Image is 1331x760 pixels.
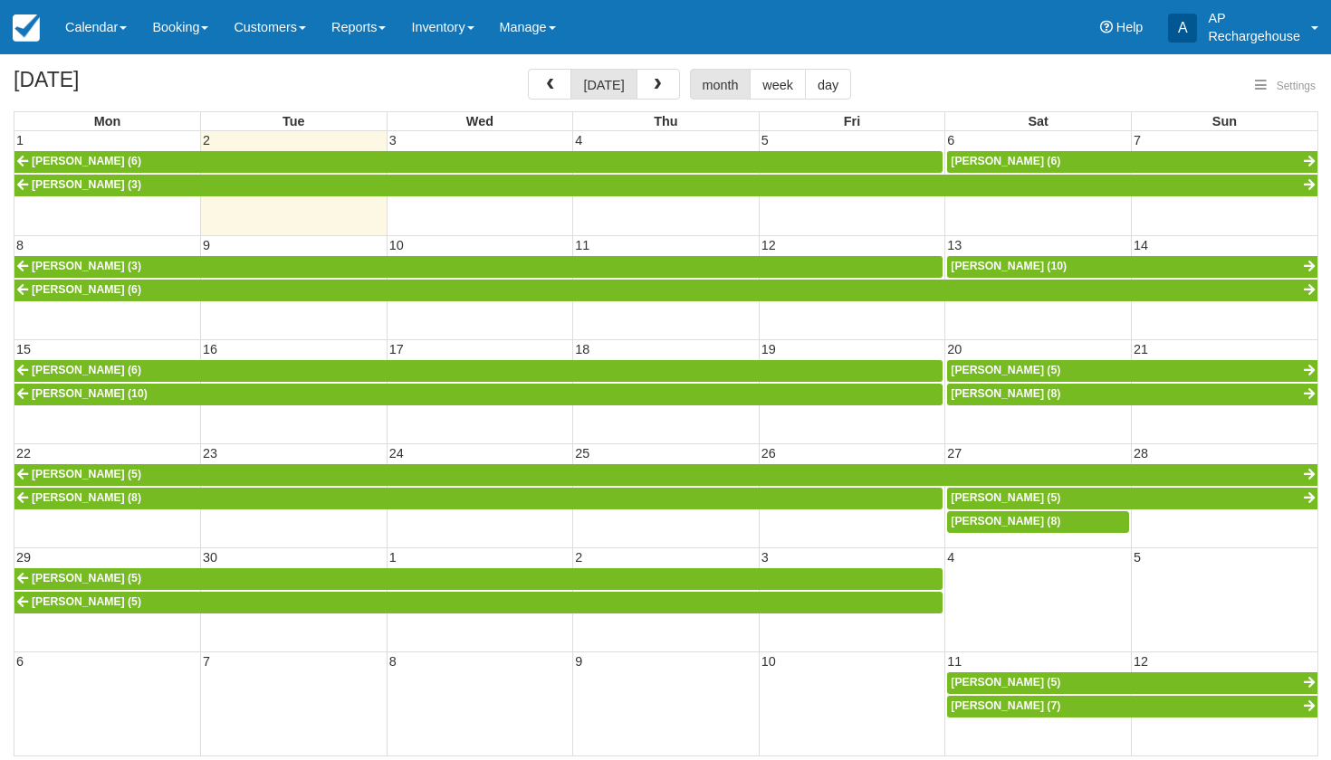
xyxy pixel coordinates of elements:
[14,592,943,613] a: [PERSON_NAME] (5)
[760,550,771,565] span: 3
[14,133,25,147] span: 1
[201,238,212,252] span: 9
[1132,342,1150,356] span: 21
[1132,550,1143,565] span: 5
[14,342,33,356] span: 15
[573,238,591,252] span: 11
[388,654,398,669] span: 8
[951,515,1060,527] span: [PERSON_NAME] (8)
[1132,446,1150,461] span: 28
[14,464,1317,486] a: [PERSON_NAME] (5)
[94,114,121,128] span: Mon
[466,114,493,128] span: Wed
[14,550,33,565] span: 29
[947,672,1317,694] a: [PERSON_NAME] (5)
[573,654,584,669] span: 9
[945,550,956,565] span: 4
[760,133,771,147] span: 5
[14,256,943,278] a: [PERSON_NAME] (3)
[947,488,1317,509] a: [PERSON_NAME] (5)
[1116,20,1144,34] span: Help
[947,256,1317,278] a: [PERSON_NAME] (10)
[32,595,141,608] span: [PERSON_NAME] (5)
[1028,114,1048,128] span: Sat
[951,364,1060,376] span: [PERSON_NAME] (5)
[388,133,398,147] span: 3
[14,69,243,102] h2: [DATE]
[750,69,806,100] button: week
[32,178,141,191] span: [PERSON_NAME] (3)
[14,446,33,461] span: 22
[573,133,584,147] span: 4
[760,446,778,461] span: 26
[32,468,141,480] span: [PERSON_NAME] (5)
[947,151,1317,173] a: [PERSON_NAME] (6)
[14,280,1317,301] a: [PERSON_NAME] (6)
[14,488,943,509] a: [PERSON_NAME] (8)
[951,676,1060,689] span: [PERSON_NAME] (5)
[388,342,406,356] span: 17
[1244,73,1326,100] button: Settings
[947,384,1317,405] a: [PERSON_NAME] (8)
[844,114,860,128] span: Fri
[951,155,1060,167] span: [PERSON_NAME] (6)
[201,550,219,565] span: 30
[1168,14,1197,43] div: A
[1100,21,1113,33] i: Help
[14,360,943,382] a: [PERSON_NAME] (6)
[945,238,963,252] span: 13
[13,14,40,42] img: checkfront-main-nav-mini-logo.png
[14,654,25,669] span: 6
[947,360,1317,382] a: [PERSON_NAME] (5)
[388,550,398,565] span: 1
[760,654,778,669] span: 10
[951,387,1060,400] span: [PERSON_NAME] (8)
[570,69,637,100] button: [DATE]
[1208,9,1300,27] p: AP
[201,133,212,147] span: 2
[573,550,584,565] span: 2
[32,491,141,504] span: [PERSON_NAME] (8)
[945,133,956,147] span: 6
[14,568,943,590] a: [PERSON_NAME] (5)
[32,260,141,272] span: [PERSON_NAME] (3)
[573,342,591,356] span: 18
[951,491,1060,504] span: [PERSON_NAME] (5)
[1132,133,1143,147] span: 7
[1132,654,1150,669] span: 12
[14,151,943,173] a: [PERSON_NAME] (6)
[32,387,148,400] span: [PERSON_NAME] (10)
[32,572,141,584] span: [PERSON_NAME] (5)
[201,446,219,461] span: 23
[947,511,1129,533] a: [PERSON_NAME] (8)
[388,238,406,252] span: 10
[14,175,1317,196] a: [PERSON_NAME] (3)
[760,342,778,356] span: 19
[945,446,963,461] span: 27
[32,283,141,296] span: [PERSON_NAME] (6)
[945,654,963,669] span: 11
[654,114,677,128] span: Thu
[32,155,141,167] span: [PERSON_NAME] (6)
[1212,114,1237,128] span: Sun
[947,696,1317,717] a: [PERSON_NAME] (7)
[1208,27,1300,45] p: Rechargehouse
[32,364,141,376] span: [PERSON_NAME] (6)
[951,699,1060,712] span: [PERSON_NAME] (7)
[1132,238,1150,252] span: 14
[282,114,305,128] span: Tue
[14,238,25,252] span: 8
[573,446,591,461] span: 25
[388,446,406,461] span: 24
[201,654,212,669] span: 7
[1277,80,1316,92] span: Settings
[760,238,778,252] span: 12
[945,342,963,356] span: 20
[14,384,943,405] a: [PERSON_NAME] (10)
[201,342,219,356] span: 16
[951,260,1067,272] span: [PERSON_NAME] (10)
[690,69,752,100] button: month
[805,69,851,100] button: day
